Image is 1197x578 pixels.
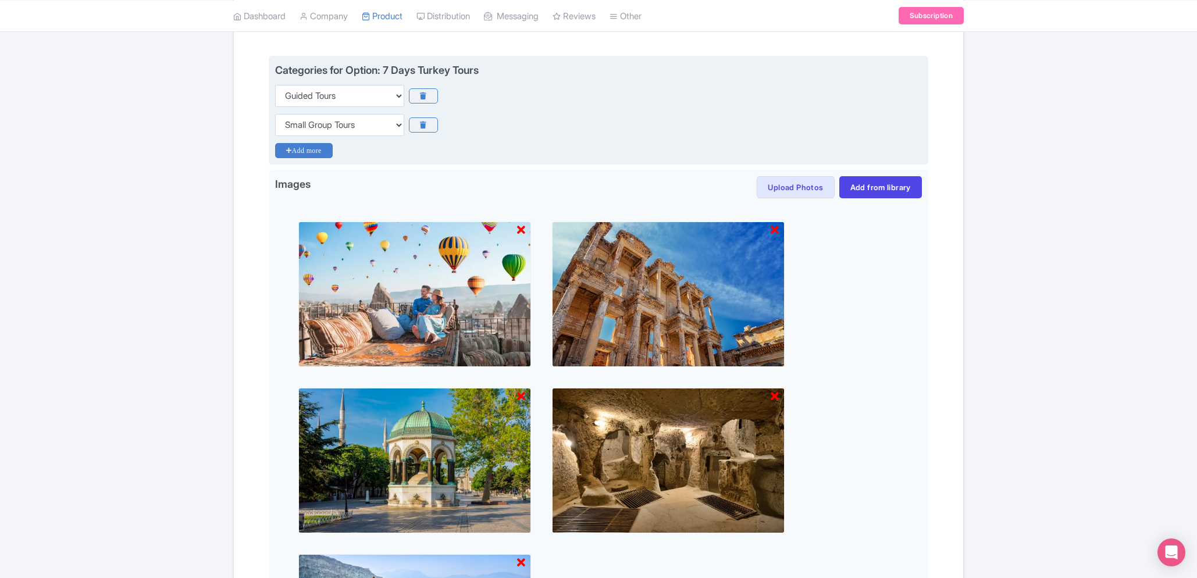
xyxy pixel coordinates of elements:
img: brtc09gd9wdyfpeflpjd.webp [298,222,531,367]
img: g5bp0watyueaqwijxwkq.jpg [298,388,531,533]
span: Images [275,176,311,195]
div: Open Intercom Messenger [1157,538,1185,566]
button: Upload Photos [757,176,834,198]
i: Add more [275,143,333,158]
img: bru7ukzlrvfnzpfjggki.jpg [552,222,785,367]
a: Subscription [899,7,964,24]
img: qcmeyqhms65iopf2jrg4.webp [552,388,785,533]
a: Add from library [839,176,922,198]
div: Categories for Option: 7 Days Turkey Tours [275,64,479,76]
